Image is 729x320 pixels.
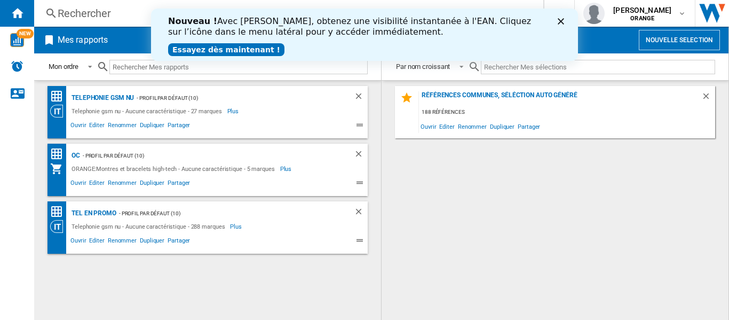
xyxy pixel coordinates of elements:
[151,9,578,61] iframe: Intercom live chat banner
[166,236,192,248] span: Partager
[354,207,368,220] div: Supprimer
[488,119,516,134] span: Dupliquer
[50,147,69,161] div: Matrice des prix
[106,178,138,191] span: Renommer
[701,91,715,106] div: Supprimer
[69,105,227,118] div: Telephonie gsm nu - Aucune caractéristique - 27 marques
[419,91,701,106] div: Références communes, séléction auto généré
[69,149,80,162] div: OC
[58,6,516,21] div: Rechercher
[88,178,106,191] span: Editer
[516,119,542,134] span: Partager
[280,162,294,175] span: Plus
[69,91,134,105] div: Telephonie gsm nu
[50,205,69,218] div: Matrice des prix
[138,236,166,248] span: Dupliquer
[419,119,438,134] span: Ouvrir
[438,119,456,134] span: Editer
[50,220,69,233] div: Vision Catégorie
[630,15,654,22] b: ORANGE
[50,105,69,118] div: Vision Catégorie
[396,63,450,71] div: Par nom croissant
[50,90,69,103] div: Matrice des prix
[10,33,24,47] img: wise-card.svg
[138,178,166,191] span: Dupliquer
[227,105,241,118] span: Plus
[50,162,69,175] div: Mon assortiment
[639,30,720,50] button: Nouvelle selection
[69,236,88,248] span: Ouvrir
[69,207,116,220] div: TEL EN PROMO
[88,236,106,248] span: Editer
[109,60,368,74] input: Rechercher Mes rapports
[407,10,417,16] div: Close
[354,149,368,162] div: Supprimer
[56,30,110,50] h2: Mes rapports
[11,60,23,73] img: alerts-logo.svg
[354,91,368,105] div: Supprimer
[49,63,78,71] div: Mon ordre
[613,5,671,15] span: [PERSON_NAME]
[106,236,138,248] span: Renommer
[134,91,332,105] div: - Profil par défaut (10)
[456,119,488,134] span: Renommer
[69,120,88,133] span: Ouvrir
[481,60,715,74] input: Rechercher Mes sélections
[106,120,138,133] span: Renommer
[17,29,34,38] span: NEW
[166,178,192,191] span: Partager
[419,106,715,119] div: 188 références
[116,207,332,220] div: - Profil par défaut (10)
[69,162,280,175] div: ORANGE:Montres et bracelets high-tech - Aucune caractéristique - 5 marques
[88,120,106,133] span: Editer
[138,120,166,133] span: Dupliquer
[69,178,88,191] span: Ouvrir
[583,3,605,24] img: profile.jpg
[230,220,243,233] span: Plus
[166,120,192,133] span: Partager
[69,220,230,233] div: Telephonie gsm nu - Aucune caractéristique - 288 marques
[80,149,332,162] div: - Profil par défaut (10)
